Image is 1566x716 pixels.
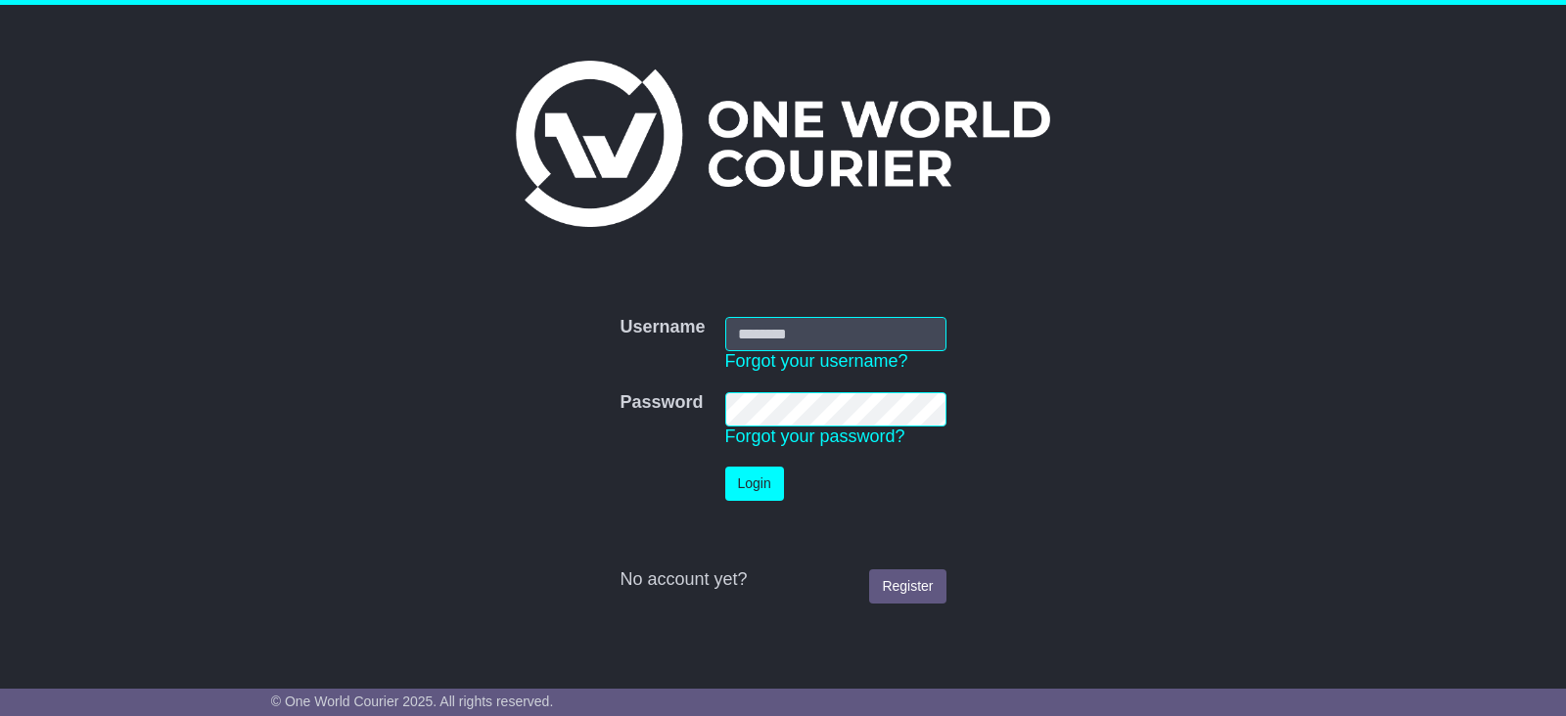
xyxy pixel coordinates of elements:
[725,351,908,371] a: Forgot your username?
[271,694,554,709] span: © One World Courier 2025. All rights reserved.
[725,467,784,501] button: Login
[620,569,945,591] div: No account yet?
[620,317,705,338] label: Username
[869,569,945,604] a: Register
[516,61,1050,227] img: One World
[620,392,703,414] label: Password
[725,426,905,446] a: Forgot your password?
